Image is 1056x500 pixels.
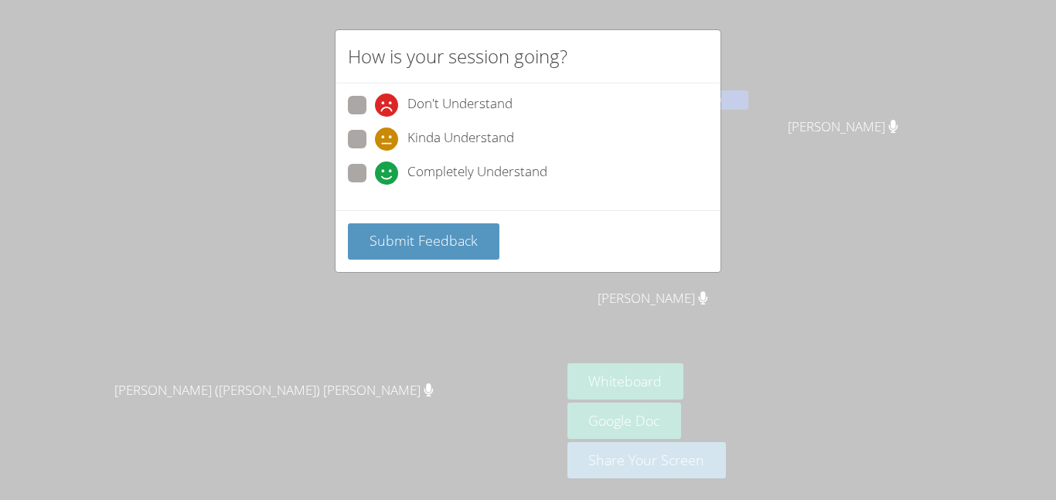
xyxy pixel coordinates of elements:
[348,43,567,70] h2: How is your session going?
[407,128,514,151] span: Kinda Understand
[370,231,478,250] span: Submit Feedback
[407,162,547,185] span: Completely Understand
[348,223,499,260] button: Submit Feedback
[407,94,513,117] span: Don't Understand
